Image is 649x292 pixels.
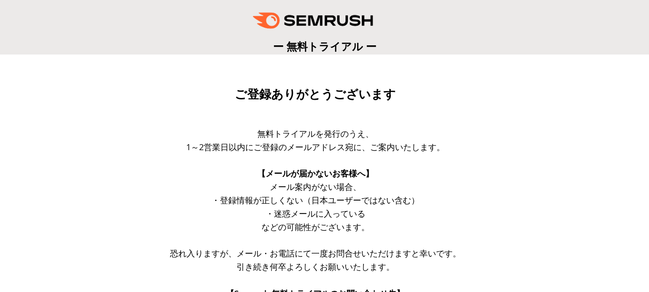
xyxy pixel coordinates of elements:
[266,208,365,219] span: ・迷惑メールに入っている
[212,195,419,206] span: ・登録情報が正しくない（日本ユーザーではない含む）
[170,248,461,259] span: 恐れ入りますが、メール・お電話にて一度お問合せいただけますと幸いです。
[186,141,445,152] span: 1～2営業日以内にご登録のメールアドレス宛に、ご案内いたします。
[237,261,394,272] span: 引き続き何卒よろしくお願いいたします。
[261,221,370,232] span: などの可能性がございます。
[257,128,374,139] span: 無料トライアルを発行のうえ、
[270,181,361,192] span: メール案内がない場合、
[273,39,376,54] span: ー 無料トライアル ー
[257,168,374,179] span: 【メールが届かないお客様へ】
[235,87,396,101] span: ご登録ありがとうございます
